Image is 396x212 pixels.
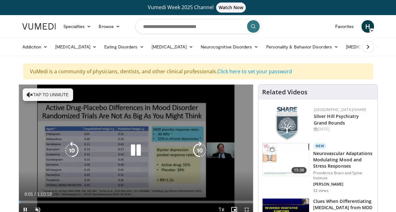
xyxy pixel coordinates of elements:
a: 15:38 New Neurovascular Adaptations Modulating Mood and Stress Responses Providence Brain and Spi... [262,143,374,193]
button: Tap to unmute [23,88,73,101]
span: 1:10:19 [37,192,52,197]
a: Browse [95,20,124,33]
a: Neurocognitive Disorders [197,41,262,53]
h3: Clues When Differentiating [MEDICAL_DATA] from MDD [313,198,374,211]
span: 15:38 [291,167,307,173]
div: Progress Bar [19,201,253,203]
a: [MEDICAL_DATA] [51,41,100,53]
span: Watch Now [216,3,246,13]
a: Silver Hill Psychiatry Grand Rounds [314,113,359,126]
img: f8aaeb6d-318f-4fcf-bd1d-54ce21f29e87.png.150x105_q85_autocrop_double_scale_upscale_version-0.2.png [276,107,298,140]
p: Providence Brain and Spine Institute [313,170,374,181]
a: Click here to set your password [217,68,292,75]
span: / [35,192,36,197]
a: Favorites [331,20,358,33]
div: VuMedi is a community of physicians, dentists, and other clinical professionals. [23,64,373,79]
span: 0:01 [25,192,33,197]
a: H [361,20,374,33]
a: Vumedi Week 2025 ChannelWatch Now [23,3,373,13]
a: Addiction [19,41,52,53]
p: 32 views [313,188,329,193]
p: [PERSON_NAME] [313,182,374,187]
p: New [313,143,327,149]
a: Specialties [60,20,95,33]
img: VuMedi Logo [22,23,56,30]
a: Personality & Behavior Disorders [262,41,342,53]
input: Search topics, interventions [135,19,261,34]
h4: Related Videos [262,88,307,96]
h3: Neurovascular Adaptations Modulating Mood and Stress Responses [313,150,374,169]
a: [MEDICAL_DATA] [147,41,197,53]
a: Eating Disorders [100,41,147,53]
div: [DATE] [314,126,372,132]
img: 4562edde-ec7e-4758-8328-0659f7ef333d.150x105_q85_crop-smart_upscale.jpg [262,143,309,176]
a: [GEOGRAPHIC_DATA]/SHARE [314,107,366,112]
